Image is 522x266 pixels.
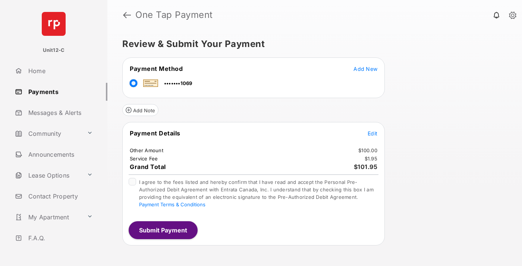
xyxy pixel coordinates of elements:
[130,65,183,72] span: Payment Method
[12,62,107,80] a: Home
[368,129,377,137] button: Edit
[129,147,164,154] td: Other Amount
[43,47,65,54] p: Unit12-C
[364,155,378,162] td: $1.95
[358,147,378,154] td: $100.00
[12,83,107,101] a: Payments
[139,201,205,207] button: I agree to the fees listed and hereby confirm that I have read and accept the Personal Pre-Author...
[129,221,198,239] button: Submit Payment
[12,166,84,184] a: Lease Options
[354,163,378,170] span: $101.95
[353,66,377,72] span: Add New
[12,104,107,122] a: Messages & Alerts
[353,65,377,72] button: Add New
[129,155,158,162] td: Service Fee
[12,187,107,205] a: Contact Property
[12,229,107,247] a: F.A.Q.
[12,208,84,226] a: My Apartment
[12,145,107,163] a: Announcements
[135,10,213,19] strong: One Tap Payment
[139,179,374,207] span: I agree to the fees listed and hereby confirm that I have read and accept the Personal Pre-Author...
[164,80,192,86] span: •••••••1069
[42,12,66,36] img: svg+xml;base64,PHN2ZyB4bWxucz0iaHR0cDovL3d3dy53My5vcmcvMjAwMC9zdmciIHdpZHRoPSI2NCIgaGVpZ2h0PSI2NC...
[368,130,377,137] span: Edit
[122,104,158,116] button: Add Note
[130,129,180,137] span: Payment Details
[122,40,501,48] h5: Review & Submit Your Payment
[130,163,166,170] span: Grand Total
[12,125,84,143] a: Community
